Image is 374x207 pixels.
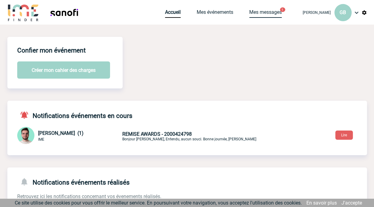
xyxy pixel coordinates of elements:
a: Accueil [165,9,181,18]
span: REMISE AWARDS - 2000424798 [122,131,192,137]
img: 121547-2.png [17,127,34,144]
a: Mes messages [249,9,282,18]
h4: Notifications événements en cours [17,111,132,119]
span: Retrouvez ici les notifications concernant vos évenements réalisés. [17,193,161,199]
button: Lire [335,131,353,140]
span: [PERSON_NAME] (1) [38,130,84,136]
img: IME-Finder [7,4,39,21]
p: Bonjour [PERSON_NAME], Entendu, aucun souci. Bonne journée, [PERSON_NAME] [122,131,267,141]
a: Mes événements [197,9,233,18]
a: Lire [330,132,358,138]
span: IME [38,137,44,142]
img: notifications-24-px-g.png [20,177,33,186]
span: [PERSON_NAME] [303,10,331,15]
span: Ce site utilise des cookies pour vous offrir le meilleur service. En poursuivant votre navigation... [15,200,302,206]
a: J'accepte [341,200,362,206]
span: GB [340,10,346,15]
h4: Confier mon événement [17,47,86,54]
h4: Notifications événements réalisés [17,177,130,186]
img: notifications-active-24-px-r.png [20,111,33,119]
div: Conversation privée : Client - Agence [17,127,121,145]
button: 1 [280,7,285,12]
button: Créer mon cahier des charges [17,61,110,79]
a: [PERSON_NAME] (1) IME REMISE AWARDS - 2000424798Bonjour [PERSON_NAME], Entendu, aucun souci. Bonn... [17,133,267,139]
a: En savoir plus [306,200,337,206]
